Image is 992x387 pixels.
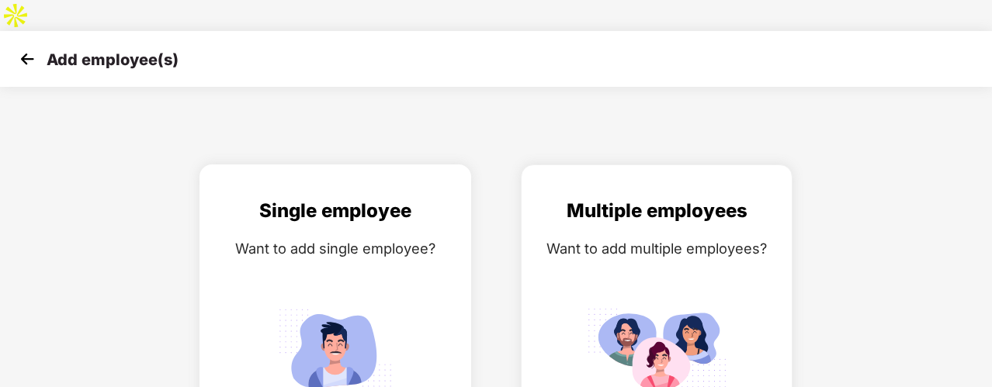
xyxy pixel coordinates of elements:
[537,196,776,226] div: Multiple employees
[47,50,179,69] p: Add employee(s)
[537,237,776,260] div: Want to add multiple employees?
[16,47,39,71] img: svg+xml;base64,PHN2ZyB4bWxucz0iaHR0cDovL3d3dy53My5vcmcvMjAwMC9zdmciIHdpZHRoPSIzMCIgaGVpZ2h0PSIzMC...
[216,196,455,226] div: Single employee
[216,237,455,260] div: Want to add single employee?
